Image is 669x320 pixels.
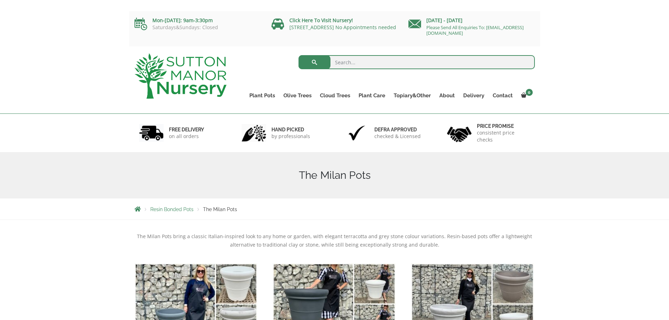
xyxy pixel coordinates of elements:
a: Plant Pots [245,91,279,100]
a: About [435,91,459,100]
h6: Price promise [477,123,530,129]
p: Mon-[DATE]: 9am-3:30pm [135,16,261,25]
p: by professionals [271,133,310,140]
p: on all orders [169,133,204,140]
a: Cloud Trees [316,91,354,100]
a: Topiary&Other [389,91,435,100]
a: Resin Bonded Pots [150,207,194,212]
p: checked & Licensed [374,133,421,140]
a: Contact [488,91,517,100]
img: 2.jpg [242,124,266,142]
a: Please Send All Enquiries To: [EMAIL_ADDRESS][DOMAIN_NAME] [426,24,524,36]
img: 4.jpg [447,122,472,144]
a: Delivery [459,91,488,100]
span: The Milan Pots [203,207,237,212]
a: Olive Trees [279,91,316,100]
p: [DATE] - [DATE] [408,16,535,25]
h6: hand picked [271,126,310,133]
a: Click Here To Visit Nursery! [289,17,353,24]
h6: FREE DELIVERY [169,126,204,133]
a: 0 [517,91,535,100]
span: 0 [526,89,533,96]
img: 3.jpg [345,124,369,142]
p: The Milan Pots bring a classic Italian-inspired look to any home or garden, with elegant terracot... [135,232,535,249]
a: Plant Care [354,91,389,100]
a: [STREET_ADDRESS] No Appointments needed [289,24,396,31]
input: Search... [299,55,535,69]
p: Saturdays&Sundays: Closed [135,25,261,30]
nav: Breadcrumbs [135,206,535,212]
img: logo [135,53,227,99]
p: consistent price checks [477,129,530,143]
h6: Defra approved [374,126,421,133]
h1: The Milan Pots [135,169,535,182]
img: 1.jpg [139,124,164,142]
